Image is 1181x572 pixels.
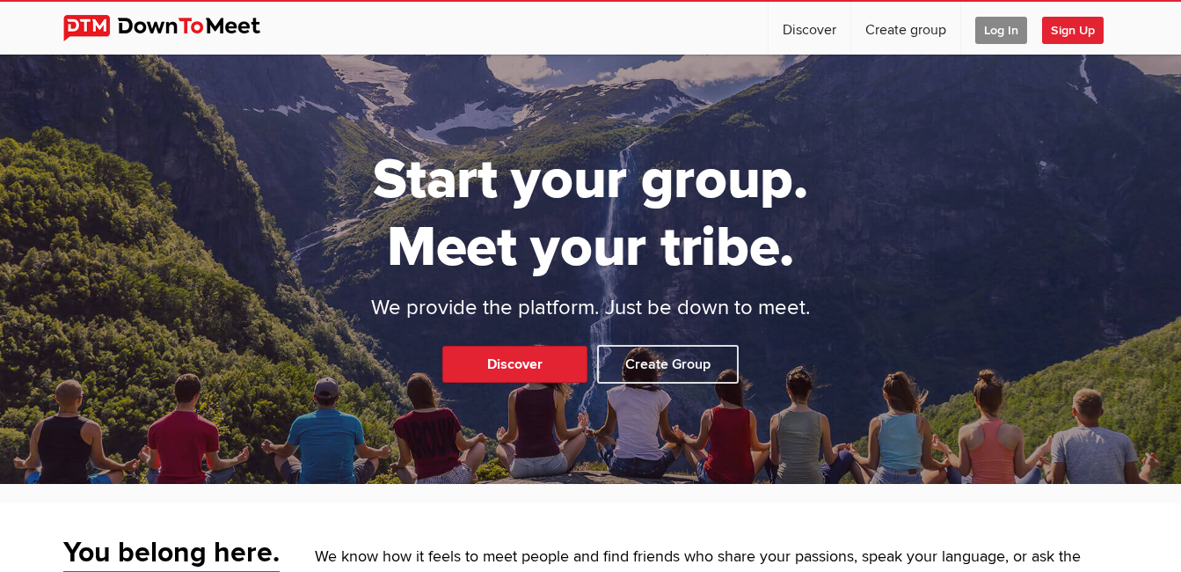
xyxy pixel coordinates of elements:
a: Log In [961,2,1041,55]
span: Sign Up [1042,17,1104,44]
span: Log In [975,17,1027,44]
a: Create group [851,2,960,55]
a: Discover [769,2,850,55]
h1: Start your group. Meet your tribe. [305,146,877,282]
img: DownToMeet [63,15,288,41]
a: Sign Up [1042,2,1118,55]
a: Create Group [597,345,739,384]
a: Discover [442,346,587,383]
